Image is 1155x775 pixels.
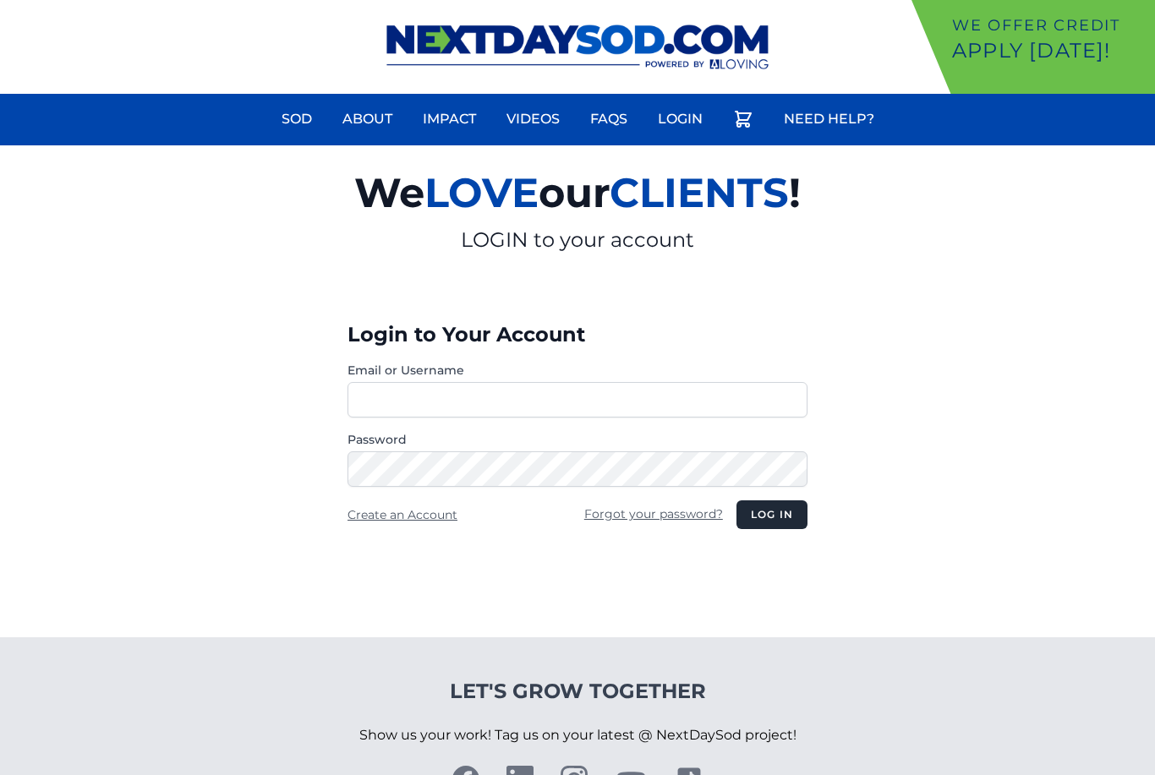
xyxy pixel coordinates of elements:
a: Impact [413,99,486,139]
a: Forgot your password? [584,506,723,521]
label: Password [348,431,807,448]
a: About [332,99,402,139]
p: Show us your work! Tag us on your latest @ NextDaySod project! [359,705,796,766]
a: Create an Account [348,507,457,522]
a: Sod [271,99,322,139]
button: Log in [736,500,807,529]
p: We offer Credit [952,14,1148,37]
p: LOGIN to your account [158,226,997,254]
a: Login [648,99,713,139]
span: CLIENTS [610,168,789,217]
a: FAQs [580,99,638,139]
label: Email or Username [348,362,807,379]
h2: We our ! [158,159,997,226]
h3: Login to Your Account [348,321,807,348]
a: Need Help? [774,99,884,139]
a: Videos [496,99,570,139]
h4: Let's Grow Together [359,678,796,705]
span: LOVE [424,168,539,217]
p: Apply [DATE]! [952,37,1148,64]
